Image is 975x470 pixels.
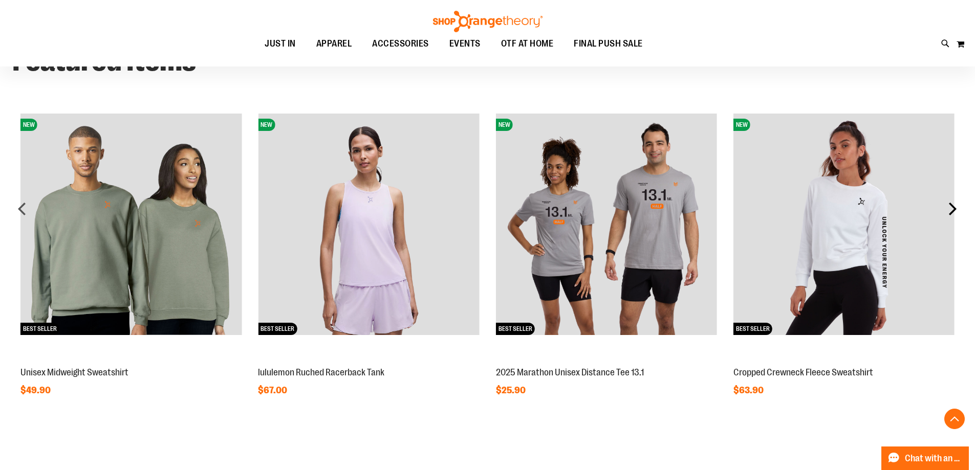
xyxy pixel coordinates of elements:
[733,323,772,335] span: BEST SELLER
[449,32,481,55] span: EVENTS
[733,119,750,131] span: NEW
[20,385,52,395] span: $49.90
[258,367,384,377] a: lululemon Ruched Racerback Tank
[258,323,297,335] span: BEST SELLER
[564,32,653,56] a: FINAL PUSH SALE
[574,32,643,55] span: FINAL PUSH SALE
[20,367,128,377] a: Unisex Midweight Sweatshirt
[254,32,306,56] a: JUST IN
[20,356,242,364] a: Unisex Midweight SweatshirtNEWBEST SELLER
[501,32,554,55] span: OTF AT HOME
[306,32,362,56] a: APPAREL
[265,32,296,55] span: JUST IN
[881,446,969,470] button: Chat with an Expert
[733,385,765,395] span: $63.90
[496,114,717,334] img: 2025 Marathon Unisex Distance Tee 13.1
[733,367,873,377] a: Cropped Crewneck Fleece Sweatshirt
[496,356,717,364] a: 2025 Marathon Unisex Distance Tee 13.1NEWBEST SELLER
[20,323,59,335] span: BEST SELLER
[942,198,963,219] div: next
[372,32,429,55] span: ACCESSORIES
[439,32,491,56] a: EVENTS
[258,119,275,131] span: NEW
[362,32,439,56] a: ACCESSORIES
[431,11,544,32] img: Shop Orangetheory
[905,454,963,463] span: Chat with an Expert
[944,409,965,429] button: Back To Top
[258,356,479,364] a: lululemon Ruched Racerback TankNEWBEST SELLER
[496,367,644,377] a: 2025 Marathon Unisex Distance Tee 13.1
[496,119,513,131] span: NEW
[733,114,955,334] img: Cropped Crewneck Fleece Sweatshirt
[733,356,955,364] a: Cropped Crewneck Fleece SweatshirtNEWBEST SELLER
[316,32,352,55] span: APPAREL
[491,32,564,56] a: OTF AT HOME
[496,323,535,335] span: BEST SELLER
[496,385,527,395] span: $25.90
[12,198,33,219] div: prev
[20,114,242,334] img: Unisex Midweight Sweatshirt
[258,385,289,395] span: $67.00
[20,119,37,131] span: NEW
[258,114,479,334] img: lululemon Ruched Racerback Tank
